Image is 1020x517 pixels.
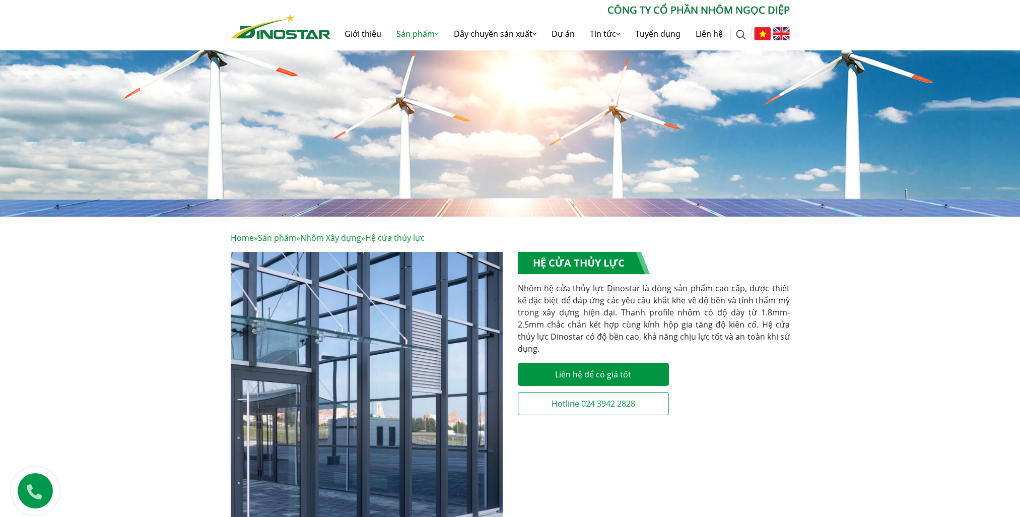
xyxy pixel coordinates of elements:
[518,282,790,355] p: Nhôm hệ cửa thủy lực Dinostar là dòng sản phẩm cao cấp, được thiết kế đặc biệt để đáp ứng các yêu...
[330,3,790,18] p: CÔNG TY CỔ PHẦN NHÔM NGỌC DIỆP
[365,232,425,243] span: Hệ cửa thủy lực
[518,252,650,274] h1: Hệ cửa thủy lực
[337,18,389,50] a: Giới thiệu
[258,232,296,243] a: Sản phẩm
[389,18,446,50] a: Sản phẩm
[518,363,669,386] a: Liên hệ để có giá tốt
[754,27,771,40] img: Tiếng Việt
[300,232,361,243] a: Nhôm Xây dựng
[231,14,330,39] img: Nhôm Dinostar
[736,30,746,40] img: search
[688,18,730,50] a: Liên hệ
[582,18,628,50] a: Tin tức
[518,392,669,415] a: Hotline 024 3942 2828
[628,18,688,50] a: Tuyển dụng
[544,18,582,50] a: Dự án
[446,18,544,50] a: Dây chuyền sản xuất
[231,232,425,243] span: » » »
[231,232,254,243] a: Home
[773,27,790,40] img: English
